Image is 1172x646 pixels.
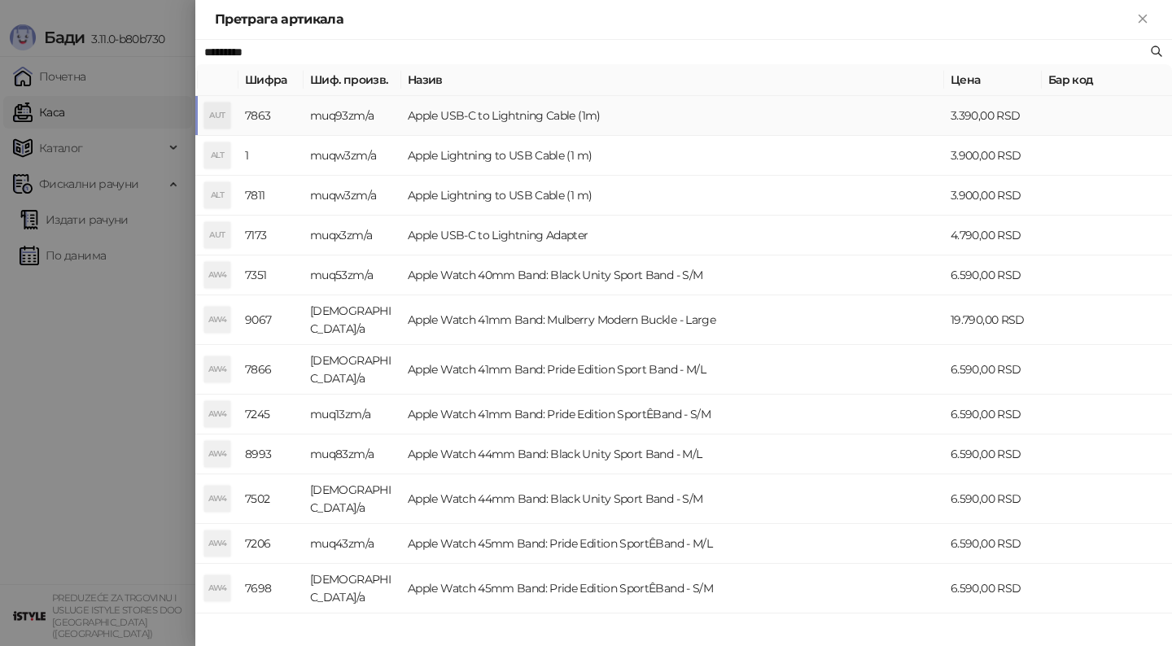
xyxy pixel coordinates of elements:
[304,564,401,613] td: [DEMOGRAPHIC_DATA]/a
[204,441,230,467] div: AW4
[304,96,401,136] td: muq93zm/a
[944,64,1042,96] th: Цена
[238,96,304,136] td: 7863
[204,356,230,382] div: AW4
[238,64,304,96] th: Шифра
[238,345,304,395] td: 7866
[304,176,401,216] td: muqw3zm/a
[238,216,304,255] td: 7173
[304,64,401,96] th: Шиф. произв.
[304,136,401,176] td: muqw3zm/a
[304,255,401,295] td: muq53zm/a
[944,395,1042,434] td: 6.590,00 RSD
[401,295,944,345] td: Apple Watch 41mm Band: Mulberry Modern Buckle - Large
[401,474,944,524] td: Apple Watch 44mm Band: Black Unity Sport Band - S/M
[238,395,304,434] td: 7245
[944,176,1042,216] td: 3.900,00 RSD
[204,142,230,168] div: ALT
[204,575,230,601] div: AW4
[204,486,230,512] div: AW4
[401,64,944,96] th: Назив
[401,96,944,136] td: Apple USB-C to Lightning Cable (1m)
[204,222,230,248] div: AUT
[944,255,1042,295] td: 6.590,00 RSD
[304,524,401,564] td: muq43zm/a
[944,216,1042,255] td: 4.790,00 RSD
[401,176,944,216] td: Apple Lightning to USB Cable (1 m)
[944,96,1042,136] td: 3.390,00 RSD
[944,345,1042,395] td: 6.590,00 RSD
[238,564,304,613] td: 7698
[944,295,1042,345] td: 19.790,00 RSD
[238,255,304,295] td: 7351
[238,434,304,474] td: 8993
[238,295,304,345] td: 9067
[944,524,1042,564] td: 6.590,00 RSD
[304,474,401,524] td: [DEMOGRAPHIC_DATA]/a
[215,10,1133,29] div: Претрага артикала
[401,216,944,255] td: Apple USB-C to Lightning Adapter
[401,524,944,564] td: Apple Watch 45mm Band: Pride Edition SportÊBand - M/L
[401,434,944,474] td: Apple Watch 44mm Band: Black Unity Sport Band - M/L
[1042,64,1172,96] th: Бар код
[401,395,944,434] td: Apple Watch 41mm Band: Pride Edition SportÊBand - S/M
[238,474,304,524] td: 7502
[304,395,401,434] td: muq13zm/a
[304,295,401,345] td: [DEMOGRAPHIC_DATA]/a
[204,182,230,208] div: ALT
[238,136,304,176] td: 1
[401,345,944,395] td: Apple Watch 41mm Band: Pride Edition Sport Band - M/L
[304,216,401,255] td: muqx3zm/a
[401,255,944,295] td: Apple Watch 40mm Band: Black Unity Sport Band - S/M
[204,307,230,333] div: AW4
[944,474,1042,524] td: 6.590,00 RSD
[401,136,944,176] td: Apple Lightning to USB Cable (1 m)
[204,262,230,288] div: AW4
[238,176,304,216] td: 7811
[204,530,230,557] div: AW4
[204,401,230,427] div: AW4
[304,345,401,395] td: [DEMOGRAPHIC_DATA]/a
[238,524,304,564] td: 7206
[944,136,1042,176] td: 3.900,00 RSD
[944,434,1042,474] td: 6.590,00 RSD
[304,434,401,474] td: muq83zm/a
[944,564,1042,613] td: 6.590,00 RSD
[1133,10,1152,29] button: Close
[401,564,944,613] td: Apple Watch 45mm Band: Pride Edition SportÊBand - S/M
[204,103,230,129] div: AUT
